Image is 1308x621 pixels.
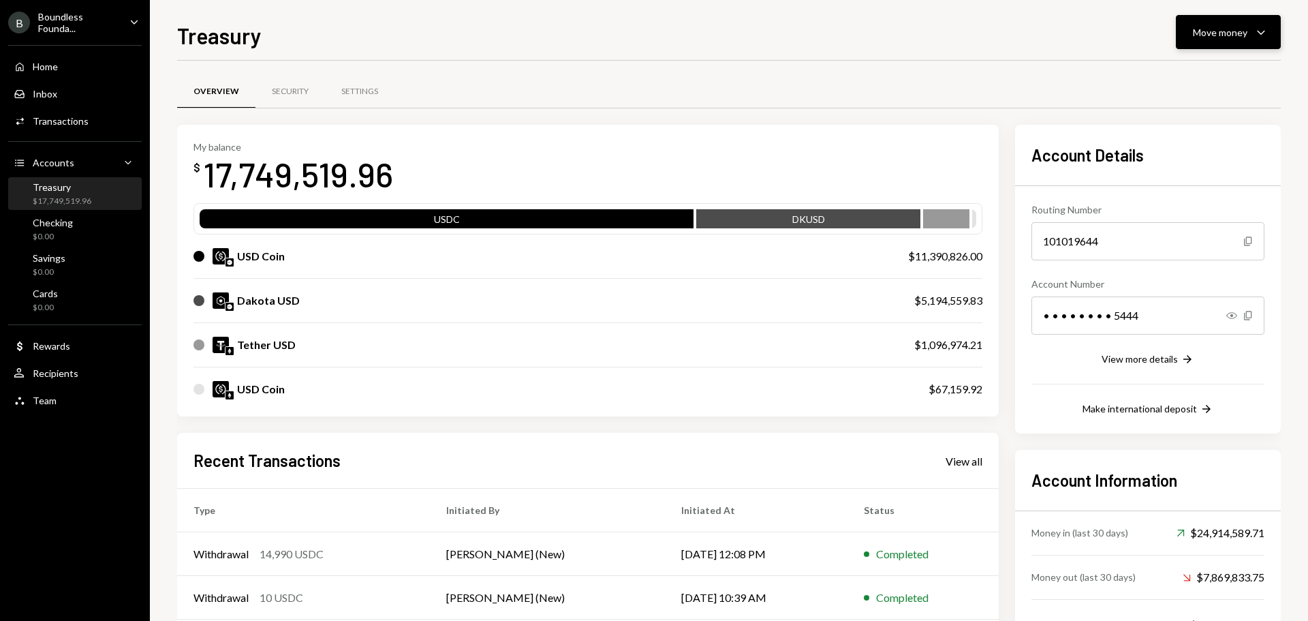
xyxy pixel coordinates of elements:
td: [DATE] 12:08 PM [665,532,848,576]
img: DKUSD [213,292,229,309]
a: Settings [325,74,394,109]
div: Rewards [33,340,70,352]
div: Make international deposit [1083,403,1197,414]
div: Cards [33,288,58,299]
div: $7,869,833.75 [1183,569,1264,586]
div: 17,749,519.96 [203,153,393,196]
a: Treasury$17,749,519.96 [8,177,142,210]
div: $17,749,519.96 [33,196,91,207]
div: Overview [193,86,239,97]
a: Cards$0.00 [8,284,142,316]
a: Home [8,54,142,78]
div: Treasury [33,181,91,193]
button: View more details [1102,352,1194,367]
div: My balance [193,141,393,153]
div: 101019644 [1031,222,1264,260]
div: $5,194,559.83 [914,292,982,309]
div: Withdrawal [193,546,249,562]
h2: Account Details [1031,144,1264,166]
img: USDT [213,337,229,353]
th: Type [177,489,430,532]
div: Money in (last 30 days) [1031,526,1128,540]
th: Initiated At [665,489,848,532]
h2: Recent Transactions [193,449,341,472]
div: Dakota USD [237,292,300,309]
a: Transactions [8,108,142,133]
div: Security [272,86,309,97]
div: Withdrawal [193,590,249,606]
div: Account Number [1031,277,1264,291]
div: $11,390,826.00 [908,248,982,264]
div: Routing Number [1031,202,1264,217]
img: USDC [213,248,229,264]
div: USD Coin [237,381,285,397]
div: Tether USD [237,337,296,353]
a: Team [8,388,142,412]
h2: Account Information [1031,469,1264,491]
div: $67,159.92 [929,381,982,397]
img: ethereum-mainnet [225,347,234,355]
div: Team [33,395,57,406]
div: B [8,12,30,33]
a: Security [255,74,325,109]
div: View more details [1102,353,1178,365]
a: Accounts [8,150,142,175]
a: Recipients [8,361,142,385]
a: Inbox [8,81,142,106]
div: Completed [876,590,929,606]
div: DKUSD [696,212,920,231]
div: 10 USDC [260,590,303,606]
div: Home [33,61,58,72]
div: Checking [33,217,73,228]
div: Savings [33,252,65,264]
h1: Treasury [177,22,262,49]
div: $0.00 [33,267,65,278]
div: $ [193,161,200,175]
div: Accounts [33,157,74,168]
div: $0.00 [33,231,73,243]
div: Boundless Founda... [38,11,119,34]
div: USDC [200,212,694,231]
img: USDC [213,381,229,397]
div: Move money [1193,25,1247,40]
td: [PERSON_NAME] (New) [430,576,665,620]
img: ethereum-mainnet [225,391,234,399]
div: Inbox [33,88,57,100]
img: base-mainnet [225,303,234,311]
div: $0.00 [33,302,58,314]
div: $24,914,589.71 [1177,525,1264,541]
div: Transactions [33,115,89,127]
div: Recipients [33,367,78,379]
div: $1,096,974.21 [914,337,982,353]
div: Settings [341,86,378,97]
button: Make international deposit [1083,402,1213,417]
div: View all [946,455,982,468]
td: [DATE] 10:39 AM [665,576,848,620]
div: USD Coin [237,248,285,264]
th: Status [847,489,999,532]
div: Completed [876,546,929,562]
img: base-mainnet [225,258,234,267]
a: Checking$0.00 [8,213,142,245]
a: Overview [177,74,255,109]
div: • • • • • • • • 5444 [1031,297,1264,335]
th: Initiated By [430,489,665,532]
td: [PERSON_NAME] (New) [430,532,665,576]
a: View all [946,453,982,468]
a: Savings$0.00 [8,248,142,281]
div: Money out (last 30 days) [1031,570,1136,584]
a: Rewards [8,333,142,358]
div: 14,990 USDC [260,546,324,562]
button: Move money [1176,15,1281,49]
